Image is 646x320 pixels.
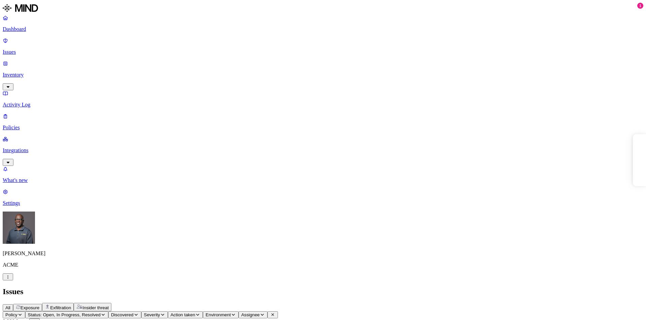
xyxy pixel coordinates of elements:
[3,38,643,55] a: Issues
[111,312,134,317] span: Discovered
[5,312,17,317] span: Policy
[171,312,195,317] span: Action taken
[3,113,643,131] a: Policies
[3,166,643,183] a: What's new
[241,312,260,317] span: Assignee
[21,305,39,310] span: Exposure
[50,305,71,310] span: Exfiltration
[5,305,10,310] span: All
[3,72,643,78] p: Inventory
[144,312,160,317] span: Severity
[637,3,643,9] div: 1
[3,60,643,89] a: Inventory
[3,287,643,296] h2: Issues
[82,305,109,310] span: Insider threat
[206,312,231,317] span: Environment
[3,136,643,165] a: Integrations
[3,262,643,268] p: ACME
[3,147,643,153] p: Integrations
[3,177,643,183] p: What's new
[3,125,643,131] p: Policies
[3,26,643,32] p: Dashboard
[3,3,643,15] a: MIND
[3,3,38,13] img: MIND
[3,15,643,32] a: Dashboard
[3,49,643,55] p: Issues
[3,212,35,244] img: Gregory Thomas
[3,200,643,206] p: Settings
[3,102,643,108] p: Activity Log
[3,90,643,108] a: Activity Log
[28,312,101,317] span: Status: Open, In Progress, Resolved
[3,189,643,206] a: Settings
